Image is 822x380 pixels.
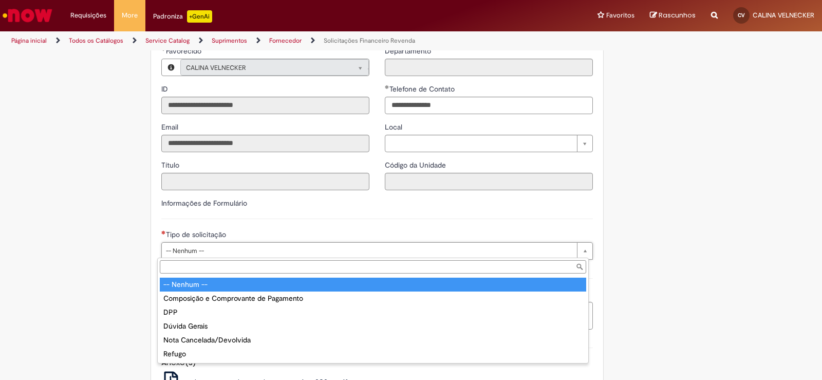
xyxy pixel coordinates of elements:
[160,333,586,347] div: Nota Cancelada/Devolvida
[160,305,586,319] div: DPP
[158,276,588,363] ul: Tipo de solicitação
[160,278,586,292] div: -- Nenhum --
[160,319,586,333] div: Dúvida Gerais
[160,292,586,305] div: Composição e Comprovante de Pagamento
[160,347,586,361] div: Refugo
